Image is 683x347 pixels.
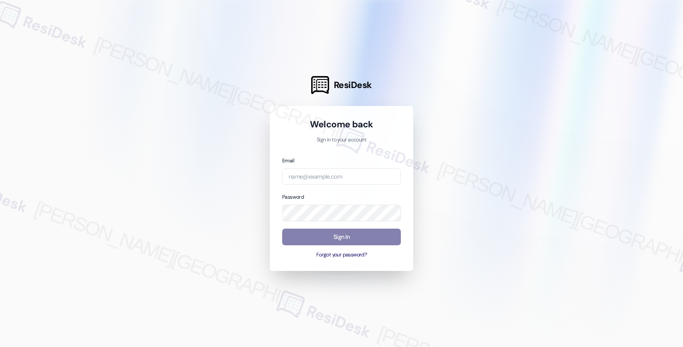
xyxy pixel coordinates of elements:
[334,79,372,91] span: ResiDesk
[282,229,401,245] button: Sign In
[282,136,401,144] p: Sign in to your account
[282,157,294,164] label: Email
[282,118,401,130] h1: Welcome back
[282,251,401,259] button: Forgot your password?
[282,168,401,185] input: name@example.com
[282,194,304,200] label: Password
[311,76,329,94] img: ResiDesk Logo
